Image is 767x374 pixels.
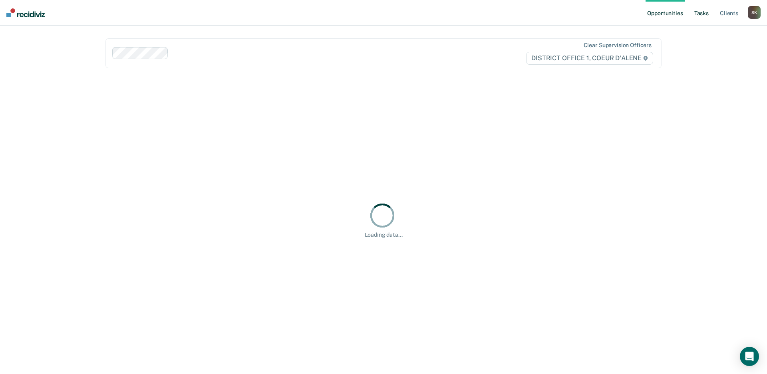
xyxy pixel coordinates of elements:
[748,6,761,19] div: S K
[748,6,761,19] button: SK
[6,8,45,17] img: Recidiviz
[365,232,403,238] div: Loading data...
[740,347,759,366] div: Open Intercom Messenger
[584,42,652,49] div: Clear supervision officers
[526,52,653,65] span: DISTRICT OFFICE 1, COEUR D'ALENE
